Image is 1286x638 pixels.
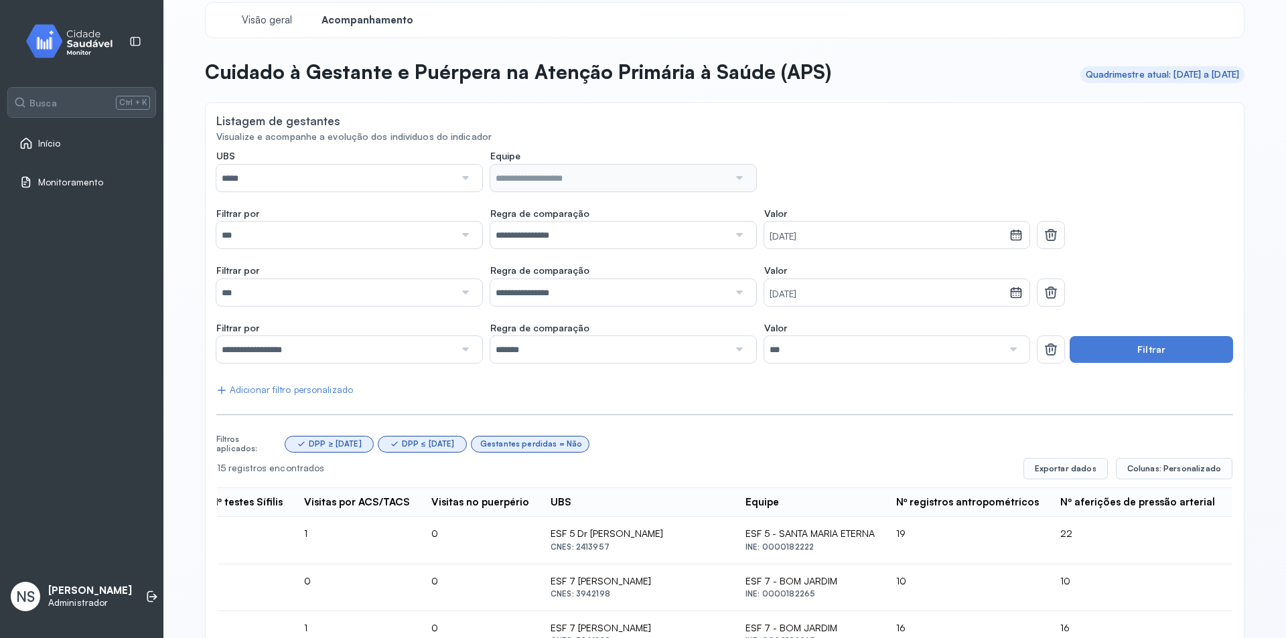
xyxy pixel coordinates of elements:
span: Início [38,138,61,149]
div: Adicionar filtro personalizado [216,384,353,396]
td: 0 [421,517,540,564]
span: Busca [29,97,57,109]
span: Valor [764,264,787,276]
div: Equipe [745,496,779,509]
div: Nº aferições de pressão arterial [1060,496,1214,509]
span: Acompanhamento [321,14,413,27]
span: Filtrar por [216,322,259,334]
div: INE: 0000182222 [745,542,875,552]
span: Colunas: Personalizado [1127,463,1221,474]
div: INE: 0000182265 [745,589,875,599]
td: 10 [885,564,1050,611]
div: Gestantes perdidas = Não [480,439,583,449]
td: 22 [1050,517,1225,564]
p: Cuidado à Gestante e Puérpera na Atenção Primária à Saúde (APS) [205,60,831,84]
div: Listagem de gestantes [216,114,340,128]
div: ESF 5 - SANTA MARIA ETERNA [745,528,875,540]
img: monitor.svg [14,21,135,61]
div: CNES: 3942198 [551,589,724,599]
div: 15 registros encontrados [217,463,1013,474]
div: Visitas no puerpério [431,496,529,509]
button: Filtrar [1070,336,1233,363]
span: UBS [216,150,235,162]
a: Início [19,137,144,150]
div: Visitas por ACS/TACS [304,496,410,509]
div: ESF 5 Dr [PERSON_NAME] [551,528,724,540]
span: Regra de comparação [490,208,589,220]
p: [PERSON_NAME] [48,584,132,597]
div: ESF 7 - BOM JARDIM [745,575,875,587]
a: Monitoramento [19,175,144,189]
td: 1 [293,517,421,564]
td: 0 [200,517,293,564]
div: Nº testes Sífilis [211,496,283,509]
td: 0 [293,564,421,611]
span: Regra de comparação [490,322,589,334]
small: [DATE] [770,230,1004,244]
div: Quadrimestre atual: [DATE] a [DATE] [1086,69,1240,80]
div: Filtros aplicados: [216,434,280,454]
td: 10 [1050,564,1225,611]
div: Nº registros antropométricos [896,496,1039,509]
span: Filtrar por [216,264,259,276]
div: DPP ≤ [DATE] [402,439,455,449]
span: Regra de comparação [490,264,589,276]
small: [DATE] [770,288,1004,301]
span: Valor [764,322,787,334]
button: Colunas: Personalizado [1116,458,1232,479]
div: CNES: 2413957 [551,542,724,552]
span: NS [16,588,35,605]
td: 0 [421,564,540,611]
span: Monitoramento [38,177,103,188]
div: Visualize e acompanhe a evolução dos indivíduos do indicador [216,131,1233,143]
div: ESF 7 [PERSON_NAME] [551,575,724,587]
div: UBS [551,496,571,509]
div: ESF 7 - BOM JARDIM [745,622,875,634]
p: Administrador [48,597,132,609]
td: 0 [200,564,293,611]
div: DPP ≥ [DATE] [309,439,362,449]
span: Valor [764,208,787,220]
td: 19 [885,517,1050,564]
span: Equipe [490,150,520,162]
div: ESF 7 [PERSON_NAME] [551,622,724,634]
span: Visão geral [242,14,292,27]
button: Exportar dados [1023,458,1108,479]
span: Filtrar por [216,208,259,220]
span: Ctrl + K [116,96,150,109]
